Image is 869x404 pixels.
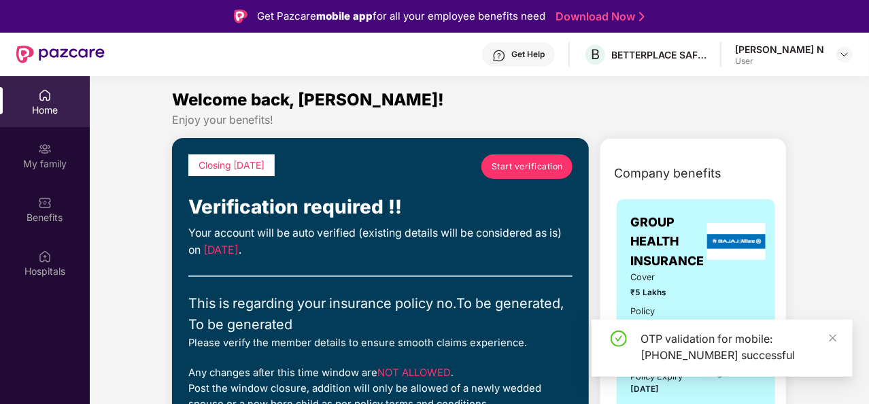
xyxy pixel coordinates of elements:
img: svg+xml;base64,PHN2ZyBpZD0iSG9zcGl0YWxzIiB4bWxucz0iaHR0cDovL3d3dy53My5vcmcvMjAwMC9zdmciIHdpZHRoPS... [38,250,52,263]
strong: mobile app [316,10,373,22]
div: BETTERPLACE SAFETY SOLUTIONS PRIVATE LIMITED [611,48,706,61]
span: ₹5 Lakhs [630,286,683,299]
img: svg+xml;base64,PHN2ZyBpZD0iRHJvcGRvd24tMzJ4MzIiIHhtbG5zPSJodHRwOi8vd3d3LnczLm9yZy8yMDAwL3N2ZyIgd2... [839,49,850,60]
img: insurerLogo [707,223,766,260]
span: Cover [630,271,683,284]
div: Your account will be auto verified (existing details will be considered as is) on . [188,225,573,259]
div: OTP validation for mobile: [PHONE_NUMBER] successful [641,331,836,363]
div: User [735,56,824,67]
span: GROUP HEALTH INSURANCE [630,213,704,271]
img: svg+xml;base64,PHN2ZyBpZD0iSGVscC0zMngzMiIgeG1sbnM9Imh0dHA6Ly93d3cudzMub3JnLzIwMDAvc3ZnIiB3aWR0aD... [492,49,506,63]
div: Verification required !! [188,192,573,222]
span: [DATE] [203,243,239,256]
span: check-circle [611,331,627,347]
img: svg+xml;base64,PHN2ZyBpZD0iSG9tZSIgeG1sbnM9Imh0dHA6Ly93d3cudzMub3JnLzIwMDAvc3ZnIiB3aWR0aD0iMjAiIG... [38,88,52,102]
img: Logo [234,10,248,23]
span: [DATE] [630,384,659,394]
span: Start verification [492,160,563,173]
img: svg+xml;base64,PHN2ZyBpZD0iQmVuZWZpdHMiIHhtbG5zPSJodHRwOi8vd3d3LnczLm9yZy8yMDAwL3N2ZyIgd2lkdGg9Ij... [38,196,52,209]
a: Download Now [556,10,641,24]
div: Policy issued [630,305,683,332]
img: Stroke [639,10,645,24]
div: Get Help [511,49,545,60]
div: This is regarding your insurance policy no. To be generated, To be generated [188,293,573,335]
span: Welcome back, [PERSON_NAME]! [172,90,444,110]
span: Company benefits [614,164,721,183]
div: Enjoy your benefits! [172,113,787,127]
div: [PERSON_NAME] N [735,43,824,56]
div: Please verify the member details to ensure smooth claims experience. [188,335,573,351]
span: NOT ALLOWED [377,367,451,379]
a: Start verification [481,154,573,179]
img: New Pazcare Logo [16,46,105,63]
span: Closing [DATE] [199,160,265,171]
img: svg+xml;base64,PHN2ZyB3aWR0aD0iMjAiIGhlaWdodD0iMjAiIHZpZXdCb3g9IjAgMCAyMCAyMCIgZmlsbD0ibm9uZSIgeG... [38,142,52,156]
span: close [828,333,838,343]
div: Get Pazcare for all your employee benefits need [257,8,545,24]
span: B [591,46,600,63]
